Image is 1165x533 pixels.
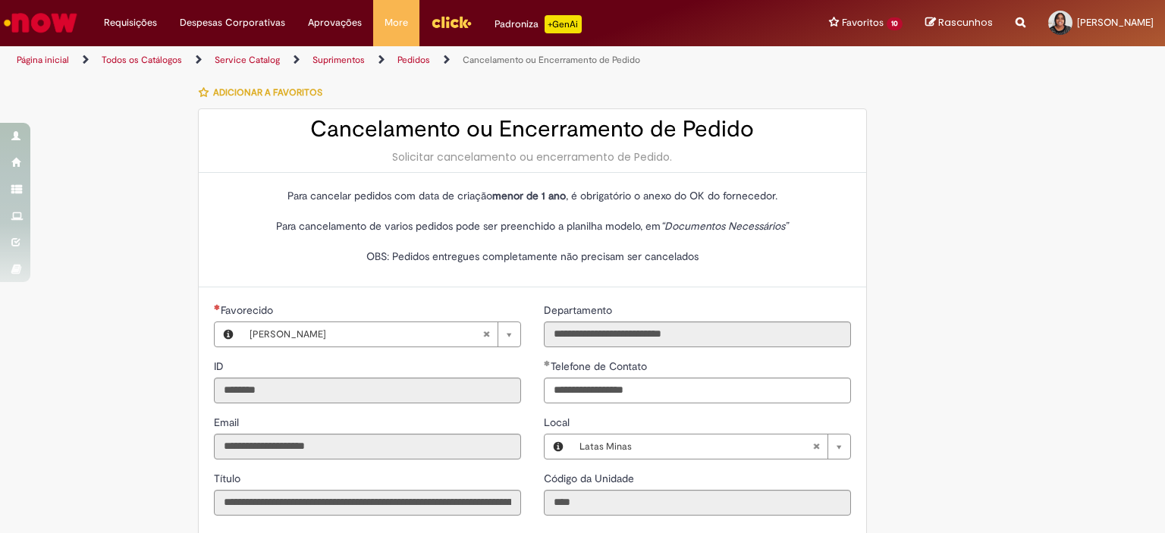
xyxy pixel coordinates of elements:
button: Favorecido, Visualizar este registro Adriana De Fatima Rafael Teixeira [215,322,242,346]
input: Email [214,434,521,459]
label: Somente leitura - ID [214,359,227,374]
span: Despesas Corporativas [180,15,285,30]
div: Padroniza [495,15,582,33]
label: Somente leitura - Email [214,415,242,430]
span: [PERSON_NAME] [1077,16,1154,29]
a: Cancelamento ou Encerramento de Pedido [463,54,640,66]
span: Somente leitura - Título [214,472,243,485]
button: Adicionar a Favoritos [198,77,331,108]
span: Somente leitura - Departamento [544,303,615,317]
span: Somente leitura - ID [214,359,227,373]
button: Local, Visualizar este registro Latas Minas [545,434,572,459]
span: Requisições [104,15,157,30]
abbr: Limpar campo Local [805,434,827,459]
a: Todos os Catálogos [102,54,182,66]
span: Adicionar a Favoritos [213,86,322,99]
span: [PERSON_NAME] [250,322,482,346]
a: Latas MinasLimpar campo Local [572,434,850,459]
span: More [385,15,408,30]
a: Página inicial [17,54,69,66]
em: “Documentos Necessários” [661,219,788,233]
input: Código da Unidade [544,490,851,516]
a: [PERSON_NAME]Limpar campo Favorecido [242,322,520,346]
span: Necessários - Favorecido [221,303,276,317]
input: Telefone de Contato [544,378,851,403]
label: Somente leitura - Título [214,471,243,486]
div: Solicitar cancelamento ou encerramento de Pedido. [214,149,851,165]
a: Suprimentos [312,54,365,66]
span: Favoritos [842,15,884,30]
span: Aprovações [308,15,362,30]
span: Obrigatório Preenchido [544,360,551,366]
abbr: Limpar campo Favorecido [475,322,498,346]
input: Departamento [544,321,851,347]
p: Para cancelar pedidos com data de criação , é obrigatório o anexo do OK do fornecedor. Para cance... [214,188,851,264]
span: 10 [887,17,903,30]
a: Pedidos [397,54,430,66]
input: Título [214,490,521,516]
span: Rascunhos [938,15,993,30]
span: Local [544,415,573,429]
span: Somente leitura - Código da Unidade [544,472,637,485]
ul: Trilhas de página [11,46,765,74]
h2: Cancelamento ou Encerramento de Pedido [214,117,851,142]
input: ID [214,378,521,403]
p: +GenAi [545,15,582,33]
strong: menor de 1 ano [492,189,566,202]
label: Somente leitura - Departamento [544,303,615,318]
span: Telefone de Contato [551,359,650,373]
img: ServiceNow [2,8,80,38]
a: Service Catalog [215,54,280,66]
img: click_logo_yellow_360x200.png [431,11,472,33]
span: Latas Minas [579,434,812,459]
span: Somente leitura - Email [214,415,242,429]
span: Obrigatório Preenchido [214,304,221,310]
label: Somente leitura - Código da Unidade [544,471,637,486]
a: Rascunhos [925,16,993,30]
